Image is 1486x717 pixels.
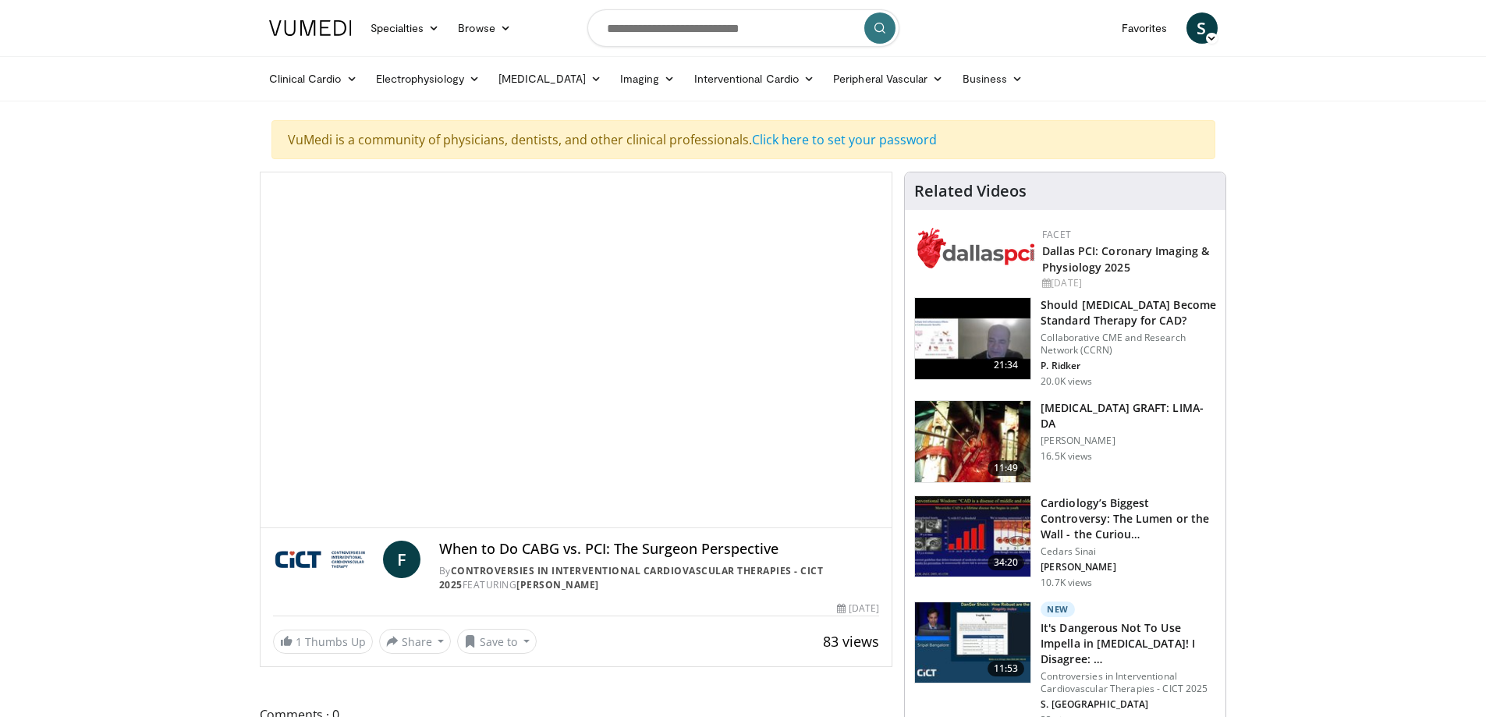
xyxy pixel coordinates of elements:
img: d453240d-5894-4336-be61-abca2891f366.150x105_q85_crop-smart_upscale.jpg [915,496,1030,577]
p: New [1041,602,1075,617]
a: 21:34 Should [MEDICAL_DATA] Become Standard Therapy for CAD? Collaborative CME and Research Netwo... [914,297,1216,388]
a: Controversies in Interventional Cardiovascular Therapies - CICT 2025 [439,564,824,591]
span: 34:20 [988,555,1025,570]
a: Business [953,63,1033,94]
p: Cedars Sinai [1041,545,1216,558]
a: 11:49 [MEDICAL_DATA] GRAFT: LIMA-DA [PERSON_NAME] 16.5K views [914,400,1216,483]
a: Dallas PCI: Coronary Imaging & Physiology 2025 [1042,243,1209,275]
a: Specialties [361,12,449,44]
h4: When to Do CABG vs. PCI: The Surgeon Perspective [439,541,879,558]
p: 16.5K views [1041,450,1092,463]
span: 83 views [823,632,879,651]
img: eb63832d-2f75-457d-8c1a-bbdc90eb409c.150x105_q85_crop-smart_upscale.jpg [915,298,1030,379]
h3: It's Dangerous Not To Use Impella in [MEDICAL_DATA]! I Disagree: … [1041,620,1216,667]
p: 20.0K views [1041,375,1092,388]
a: Favorites [1112,12,1177,44]
a: [PERSON_NAME] [516,578,599,591]
h3: Should [MEDICAL_DATA] Become Standard Therapy for CAD? [1041,297,1216,328]
a: Electrophysiology [367,63,489,94]
p: [PERSON_NAME] [1041,435,1216,447]
p: 10.7K views [1041,577,1092,589]
span: 11:53 [988,661,1025,676]
button: Share [379,629,452,654]
p: [PERSON_NAME] [1041,561,1216,573]
button: Save to [457,629,537,654]
span: 11:49 [988,460,1025,476]
span: 1 [296,634,302,649]
div: [DATE] [837,602,879,616]
div: By FEATURING [439,564,879,592]
div: VuMedi is a community of physicians, dentists, and other clinical professionals. [271,120,1215,159]
a: S [1186,12,1218,44]
a: Interventional Cardio [685,63,825,94]
p: Collaborative CME and Research Network (CCRN) [1041,332,1216,357]
a: Imaging [611,63,685,94]
a: 1 Thumbs Up [273,630,373,654]
a: Clinical Cardio [260,63,367,94]
a: F [383,541,420,578]
a: FACET [1042,228,1071,241]
img: feAgcbrvkPN5ynqH4xMDoxOjA4MTsiGN.150x105_q85_crop-smart_upscale.jpg [915,401,1030,482]
a: Browse [449,12,520,44]
img: ad639188-bf21-463b-a799-85e4bc162651.150x105_q85_crop-smart_upscale.jpg [915,602,1030,683]
a: Click here to set your password [752,131,937,148]
p: P. Ridker [1041,360,1216,372]
img: VuMedi Logo [269,20,352,36]
h3: [MEDICAL_DATA] GRAFT: LIMA-DA [1041,400,1216,431]
h3: Cardiology’s Biggest Controversy: The Lumen or the Wall - the Curiou… [1041,495,1216,542]
video-js: Video Player [261,172,892,528]
span: 21:34 [988,357,1025,373]
p: Controversies in Interventional Cardiovascular Therapies - CICT 2025 [1041,670,1216,695]
input: Search topics, interventions [587,9,899,47]
a: 34:20 Cardiology’s Biggest Controversy: The Lumen or the Wall - the Curiou… Cedars Sinai [PERSON_... [914,495,1216,589]
a: [MEDICAL_DATA] [489,63,611,94]
h4: Related Videos [914,182,1027,201]
img: 939357b5-304e-4393-95de-08c51a3c5e2a.png.150x105_q85_autocrop_double_scale_upscale_version-0.2.png [917,228,1034,268]
div: [DATE] [1042,276,1213,290]
p: S. [GEOGRAPHIC_DATA] [1041,698,1216,711]
img: Controversies in Interventional Cardiovascular Therapies - CICT 2025 [273,541,377,578]
a: Peripheral Vascular [824,63,952,94]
